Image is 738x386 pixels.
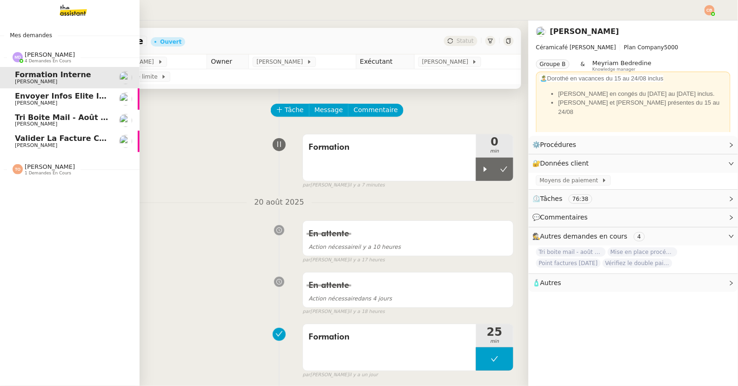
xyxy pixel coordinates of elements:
div: 🕵️Autres demandes en cours 4 [529,227,738,246]
span: 25 [476,326,513,338]
span: Action nécessaire [309,295,358,302]
small: [PERSON_NAME] [302,181,385,189]
span: [PERSON_NAME] [15,79,57,85]
img: users%2F9mvJqJUvllffspLsQzytnd0Nt4c2%2Favatar%2F82da88e3-d90d-4e39-b37d-dcb7941179ae [119,71,132,84]
span: Vérifiez le double paiement de la facture [603,259,672,268]
button: Message [309,104,349,117]
span: Formation [309,330,470,344]
span: il y a un jour [349,371,378,379]
span: Action nécessaire [309,244,358,250]
span: 🏝️Dorothé en vacances du 15 au 24/08 inclus [540,75,664,82]
span: par [302,181,310,189]
span: ⚙️ [532,140,581,150]
span: Formation [309,140,470,154]
li: [PERSON_NAME] et [PERSON_NAME] présentes du 15 au 24/08 [558,98,727,116]
td: Owner [207,54,249,69]
span: [PERSON_NAME] [422,57,472,67]
span: Tri boite mail - août 2025 [15,113,121,122]
a: [PERSON_NAME] [550,27,619,36]
span: 🕵️ [532,233,649,240]
span: il y a 7 minutes [349,181,385,189]
app-user-label: Knowledge manager [592,60,651,72]
span: dans 4 jours [309,295,392,302]
div: Adresse share : - [540,132,727,168]
td: Exécutant [356,54,414,69]
span: il y a 17 heures [349,256,385,264]
button: Commentaire [348,104,403,117]
small: [PERSON_NAME] [302,256,385,264]
span: Valider la facture CIEC [15,134,113,143]
span: Message [315,105,343,115]
span: Tâches [540,195,563,202]
span: Tri boite mail - août 2025 [536,247,606,257]
span: il y a 18 heures [349,308,385,316]
img: svg [13,52,23,62]
span: min [476,147,513,155]
span: [PERSON_NAME] [15,142,57,148]
span: Formation interne [15,70,91,79]
span: Procédures [540,141,577,148]
span: par [302,371,310,379]
span: En attente [309,281,349,290]
span: 0 [476,136,513,147]
div: Ouvert [160,39,181,45]
button: Tâche [271,104,309,117]
span: [PERSON_NAME] [25,51,75,58]
span: Meyriam Bedredine [592,60,651,67]
span: 💬 [532,213,592,221]
span: Point factures [DATE] [536,259,601,268]
span: Commentaires [540,213,588,221]
span: [PERSON_NAME] [15,121,57,127]
span: Données client [540,160,589,167]
span: Céramicafé [PERSON_NAME] [536,44,616,51]
span: par [302,308,310,316]
div: ⏲️Tâches 76:38 [529,190,738,208]
span: & [581,60,585,72]
span: [PERSON_NAME] [256,57,306,67]
span: Autres demandes en cours [540,233,628,240]
small: [PERSON_NAME] [302,308,385,316]
span: min [476,338,513,346]
img: users%2F9mvJqJUvllffspLsQzytnd0Nt4c2%2Favatar%2F82da88e3-d90d-4e39-b37d-dcb7941179ae [536,27,546,37]
li: [PERSON_NAME] en congés du [DATE] au [DATE] inclus. [558,89,727,99]
div: 🔐Données client [529,154,738,173]
span: ⏲️ [532,195,600,202]
span: 5000 [664,44,679,51]
span: 4 demandes en cours [25,59,71,64]
img: users%2F9mvJqJUvllffspLsQzytnd0Nt4c2%2Favatar%2F82da88e3-d90d-4e39-b37d-dcb7941179ae [119,114,132,127]
img: svg [13,164,23,174]
span: 20 août 2025 [247,196,311,209]
span: Commentaire [354,105,398,115]
img: users%2FDBF5gIzOT6MfpzgDQC7eMkIK8iA3%2Favatar%2Fd943ca6c-06ba-4e73-906b-d60e05e423d3 [119,93,132,106]
span: [PERSON_NAME] [15,100,57,106]
img: svg [704,5,715,15]
small: [PERSON_NAME] [302,371,378,379]
span: Statut [456,38,474,44]
span: Mise en place procédure - relevés bancaires mensuels [608,247,678,257]
nz-tag: 4 [634,232,645,241]
span: Moyens de paiement [540,176,602,185]
nz-tag: Groupe B [536,60,570,69]
span: En attente [309,230,349,238]
nz-tag: 76:38 [569,194,592,204]
span: Plan Company [624,44,664,51]
span: il y a 10 heures [309,244,401,250]
div: 💬Commentaires [529,208,738,226]
span: Envoyer infos Elite Investors 2025 [15,92,159,100]
span: 1 demandes en cours [25,171,71,176]
span: Autres [540,279,561,286]
div: ⚙️Procédures [529,136,738,154]
span: Mes demandes [4,31,58,40]
div: 🧴Autres [529,274,738,292]
span: Knowledge manager [592,67,636,72]
span: 🔐 [532,158,593,169]
span: 🧴 [532,279,561,286]
span: [PERSON_NAME] [25,163,75,170]
img: users%2FHIWaaSoTa5U8ssS5t403NQMyZZE3%2Favatar%2Fa4be050e-05fa-4f28-bbe7-e7e8e4788720 [119,135,132,148]
span: Tâche [285,105,304,115]
span: par [302,256,310,264]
